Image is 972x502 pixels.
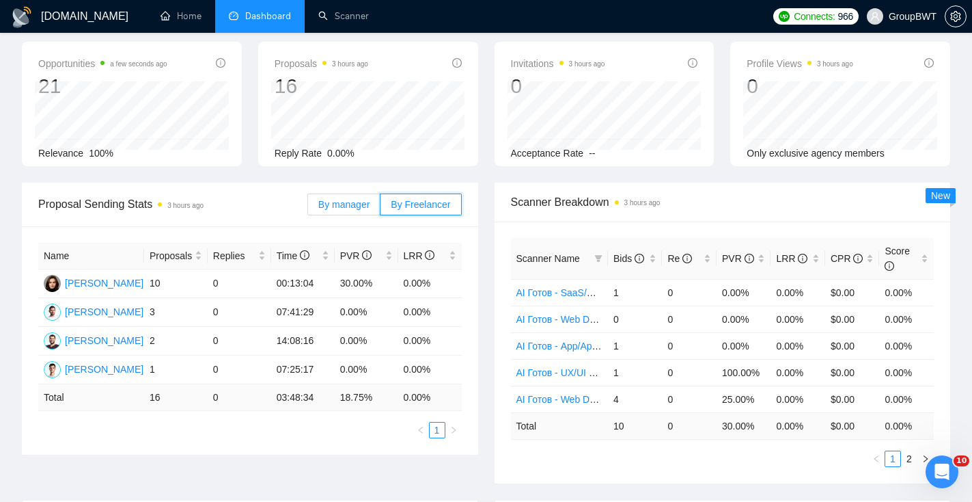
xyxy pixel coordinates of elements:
img: logo [11,6,33,28]
td: 4 [608,386,663,412]
div: 0 [747,73,853,99]
th: Name [38,243,144,269]
td: 1 [144,356,208,384]
time: 3 hours ago [817,60,853,68]
span: Opportunities [38,55,167,72]
td: 0.00% [770,386,825,412]
td: $0.00 [825,306,880,332]
td: 0.00% [770,332,825,359]
div: 0 [511,73,605,99]
td: 0.00% [335,298,398,327]
td: 25.00% [717,386,771,412]
a: AI Готов - Web Design Intermediate минус Developer [516,394,744,405]
img: AY [44,304,61,321]
div: [PERSON_NAME] [65,362,143,377]
td: 07:25:17 [271,356,335,384]
button: right [917,451,934,467]
td: 0 [662,279,717,306]
span: Re [667,253,692,264]
a: OB[PERSON_NAME] [44,334,143,345]
span: Reply Rate [275,148,322,159]
td: 0.00% [770,359,825,386]
li: 2 [901,451,917,467]
td: 0.00 % [770,412,825,439]
time: 3 hours ago [569,60,605,68]
td: 0.00% [879,386,934,412]
td: 0 [662,332,717,359]
span: New [931,190,950,201]
td: 0.00% [398,327,462,356]
td: 0 [208,298,271,327]
td: $0.00 [825,359,880,386]
span: left [872,455,880,463]
span: Time [277,250,309,261]
li: Next Page [445,422,462,438]
div: 21 [38,73,167,99]
span: info-circle [924,58,934,68]
a: AI Готов - App/Application [516,341,627,352]
span: Scanner Breakdown [511,194,934,211]
td: 0 [608,306,663,332]
span: Proposals [150,248,192,263]
div: [PERSON_NAME] [65,276,143,291]
td: 03:48:34 [271,384,335,411]
span: filter [592,248,605,269]
a: AY[PERSON_NAME] [44,306,143,317]
time: a few seconds ago [110,60,167,68]
td: 10 [608,412,663,439]
img: OB [44,332,61,349]
td: 0 [208,356,271,384]
time: 3 hours ago [624,199,661,207]
td: 100.00% [717,359,771,386]
a: searchScanner [318,10,369,22]
div: 16 [275,73,368,99]
td: 0.00% [717,279,771,306]
td: Total [511,412,608,439]
td: $0.00 [825,386,880,412]
span: Dashboard [245,10,291,22]
td: 0 [662,412,717,439]
th: Proposals [144,243,208,269]
button: left [868,451,885,467]
span: Acceptance Rate [511,148,584,159]
td: 0.00% [879,279,934,306]
td: 0.00% [879,332,934,359]
span: filter [594,254,602,263]
td: 0 [662,359,717,386]
span: info-circle [635,254,644,263]
td: 00:13:04 [271,269,335,298]
img: SK [44,275,61,292]
td: 1 [608,279,663,306]
td: 0.00% [398,269,462,298]
span: info-circle [425,250,434,260]
span: info-circle [452,58,462,68]
span: 100% [89,148,113,159]
span: Profile Views [747,55,853,72]
td: 0.00% [335,327,398,356]
li: Next Page [917,451,934,467]
td: 07:41:29 [271,298,335,327]
span: 10 [954,455,969,466]
a: 1 [430,423,445,438]
span: info-circle [853,254,863,263]
a: AI Готов - Web Design Intermediate минус Development [516,314,757,325]
td: 0 [208,327,271,356]
span: By Freelancer [391,199,450,210]
span: info-circle [798,254,807,263]
li: Previous Page [413,422,429,438]
span: user [870,12,880,21]
span: left [417,426,425,434]
th: Replies [208,243,271,269]
td: 0 [662,306,717,332]
span: Connects: [794,9,835,24]
span: 966 [838,9,853,24]
td: 30.00 % [717,412,771,439]
span: info-circle [300,250,309,260]
span: Only exclusive agency members [747,148,885,159]
td: 0.00% [335,356,398,384]
span: info-circle [885,261,894,271]
td: 10 [144,269,208,298]
td: 0 [662,386,717,412]
td: $ 0.00 [825,412,880,439]
td: 0.00% [770,279,825,306]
